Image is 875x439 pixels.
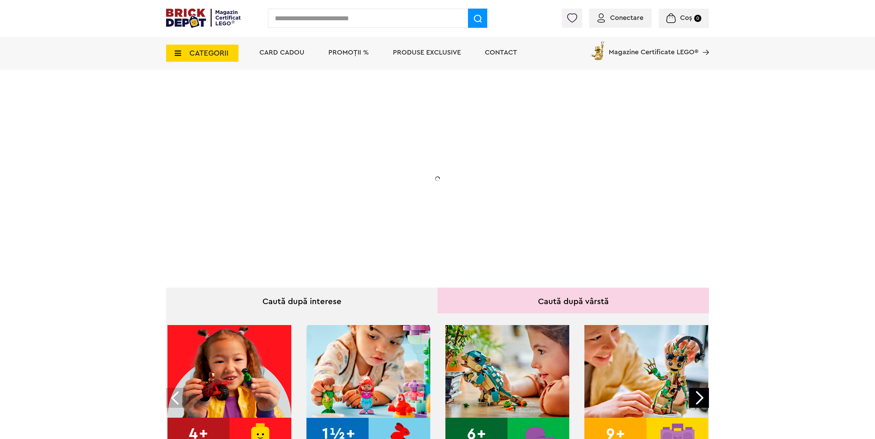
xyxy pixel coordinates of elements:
span: Conectare [610,14,643,21]
span: Coș [680,14,692,21]
a: Card Cadou [259,49,304,56]
a: Produse exclusive [393,49,461,56]
span: Magazine Certificate LEGO® [609,40,698,56]
div: Află detalii [215,214,352,223]
a: Magazine Certificate LEGO® [698,40,709,47]
small: 0 [694,15,701,22]
a: Conectare [597,14,643,21]
div: Caută după interese [166,288,437,313]
div: Caută după vârstă [437,288,709,313]
a: Contact [485,49,517,56]
span: CATEGORII [189,49,229,57]
h2: Seria de sărbători: Fantomă luminoasă. Promoția este valabilă în perioada [DATE] - [DATE]. [215,170,352,199]
h1: Cadou VIP 40772 [215,138,352,163]
a: PROMOȚII % [328,49,369,56]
